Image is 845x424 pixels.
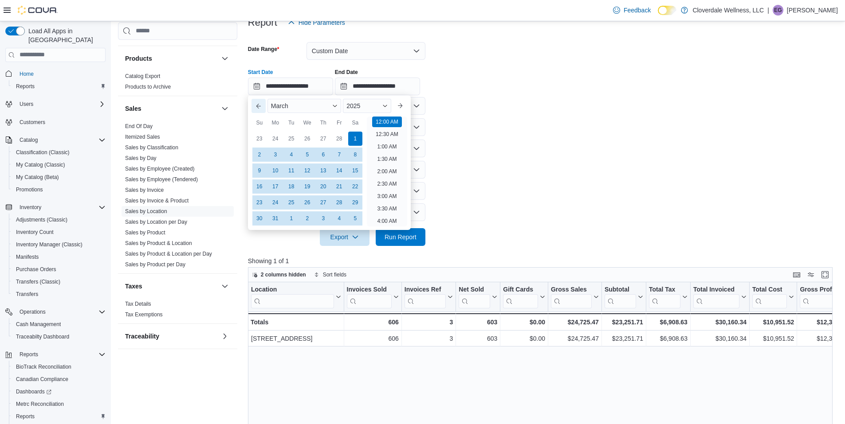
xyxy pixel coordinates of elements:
[774,5,782,16] span: EG
[125,332,218,341] button: Traceability
[12,289,42,300] a: Transfers
[332,148,346,162] div: day-7
[310,269,350,280] button: Sort fields
[12,331,106,342] span: Traceabilty Dashboard
[373,179,400,189] li: 2:30 AM
[18,6,58,15] img: Cova
[9,361,109,373] button: BioTrack Reconciliation
[12,184,47,195] a: Promotions
[12,239,106,250] span: Inventory Manager (Classic)
[16,161,65,168] span: My Catalog (Classic)
[299,18,345,27] span: Hide Parameters
[820,269,830,280] button: Enter fullscreen
[348,116,362,130] div: Sa
[252,163,267,178] div: day-9
[752,285,787,294] div: Total Cost
[316,148,330,162] div: day-6
[125,144,178,151] a: Sales by Classification
[316,195,330,210] div: day-27
[16,174,59,181] span: My Catalog (Beta)
[12,252,42,262] a: Manifests
[693,285,747,308] button: Total Invoiced
[372,129,402,140] li: 12:30 AM
[2,348,109,361] button: Reports
[343,99,391,113] div: Button. Open the year selector. 2025 is currently selected.
[551,285,592,294] div: Gross Sales
[252,99,266,113] button: Previous Month
[323,271,346,278] span: Sort fields
[252,195,267,210] div: day-23
[125,219,187,225] a: Sales by Location per Day
[220,103,230,114] button: Sales
[16,278,60,285] span: Transfers (Classic)
[125,83,171,90] span: Products to Archive
[268,195,283,210] div: day-24
[220,331,230,342] button: Traceability
[125,176,198,183] span: Sales by Employee (Tendered)
[346,285,398,308] button: Invoices Sold
[307,42,425,60] button: Custom Date
[551,285,599,308] button: Gross Sales
[300,116,314,130] div: We
[16,99,106,109] span: Users
[348,211,362,226] div: day-5
[605,285,636,294] div: Subtotal
[125,208,167,215] span: Sales by Location
[12,374,72,385] a: Canadian Compliance
[9,251,109,263] button: Manifests
[125,261,185,268] a: Sales by Product per Day
[693,317,747,327] div: $30,160.34
[284,148,299,162] div: day-4
[20,101,33,108] span: Users
[125,229,165,236] span: Sales by Product
[649,317,688,327] div: $6,908.63
[393,99,407,113] button: Next month
[413,145,420,152] button: Open list of options
[787,5,838,16] p: [PERSON_NAME]
[373,141,400,152] li: 1:00 AM
[9,171,109,183] button: My Catalog (Beta)
[125,197,189,204] span: Sales by Invoice & Product
[20,70,34,78] span: Home
[16,135,106,145] span: Catalog
[12,227,106,237] span: Inventory Count
[12,411,38,422] a: Reports
[261,271,306,278] span: 2 columns hidden
[413,102,420,109] button: Open list of options
[16,266,56,273] span: Purchase Orders
[12,81,106,92] span: Reports
[12,147,73,158] a: Classification (Classic)
[125,311,163,318] a: Tax Exemptions
[125,198,189,204] a: Sales by Invoice & Product
[332,211,346,226] div: day-4
[125,218,187,226] span: Sales by Location per Day
[372,117,402,127] li: 12:00 AM
[12,362,75,372] a: BioTrack Reconciliation
[12,239,86,250] a: Inventory Manager (Classic)
[12,276,106,287] span: Transfers (Classic)
[806,269,816,280] button: Display options
[459,317,497,327] div: 603
[12,386,106,397] span: Dashboards
[16,321,61,328] span: Cash Management
[16,135,41,145] button: Catalog
[25,27,106,44] span: Load All Apps in [GEOGRAPHIC_DATA]
[316,116,330,130] div: Th
[251,285,341,308] button: Location
[125,104,141,113] h3: Sales
[284,132,299,146] div: day-25
[332,179,346,194] div: day-21
[300,148,314,162] div: day-5
[118,299,237,323] div: Taxes
[800,285,841,294] div: Gross Profit
[752,285,794,308] button: Total Cost
[12,252,106,262] span: Manifests
[252,148,267,162] div: day-2
[125,155,157,161] a: Sales by Day
[16,68,106,79] span: Home
[16,253,39,261] span: Manifests
[271,102,288,109] span: March
[12,331,73,342] a: Traceabilty Dashboard
[9,226,109,238] button: Inventory Count
[376,228,425,246] button: Run Report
